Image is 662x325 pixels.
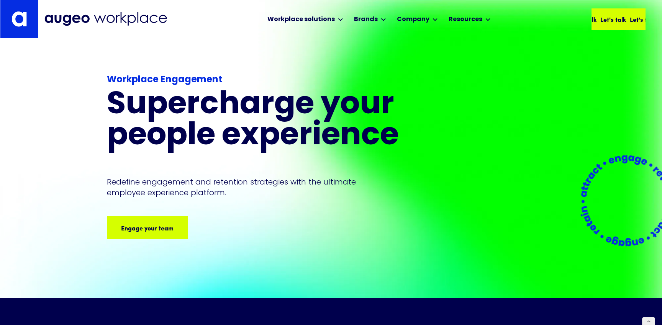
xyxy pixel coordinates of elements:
div: Brands [354,15,378,24]
img: Augeo's "a" monogram decorative logo in white. [11,11,27,27]
p: Redefine engagement and retention strategies with the ultimate employee experience platform. [107,176,370,198]
div: Workplace Engagement [107,73,438,87]
div: Let's talk [570,15,596,24]
h1: Supercharge your people experience [107,90,438,152]
div: Company [397,15,429,24]
a: Engage your team [107,216,188,239]
a: Let's talkLet's talkLet's talk [592,8,646,30]
div: Let's talk [629,15,655,24]
div: Resources [449,15,482,24]
div: Let's talk [600,15,626,24]
img: Augeo Workplace business unit full logo in mignight blue. [44,12,167,26]
div: Workplace solutions [267,15,335,24]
